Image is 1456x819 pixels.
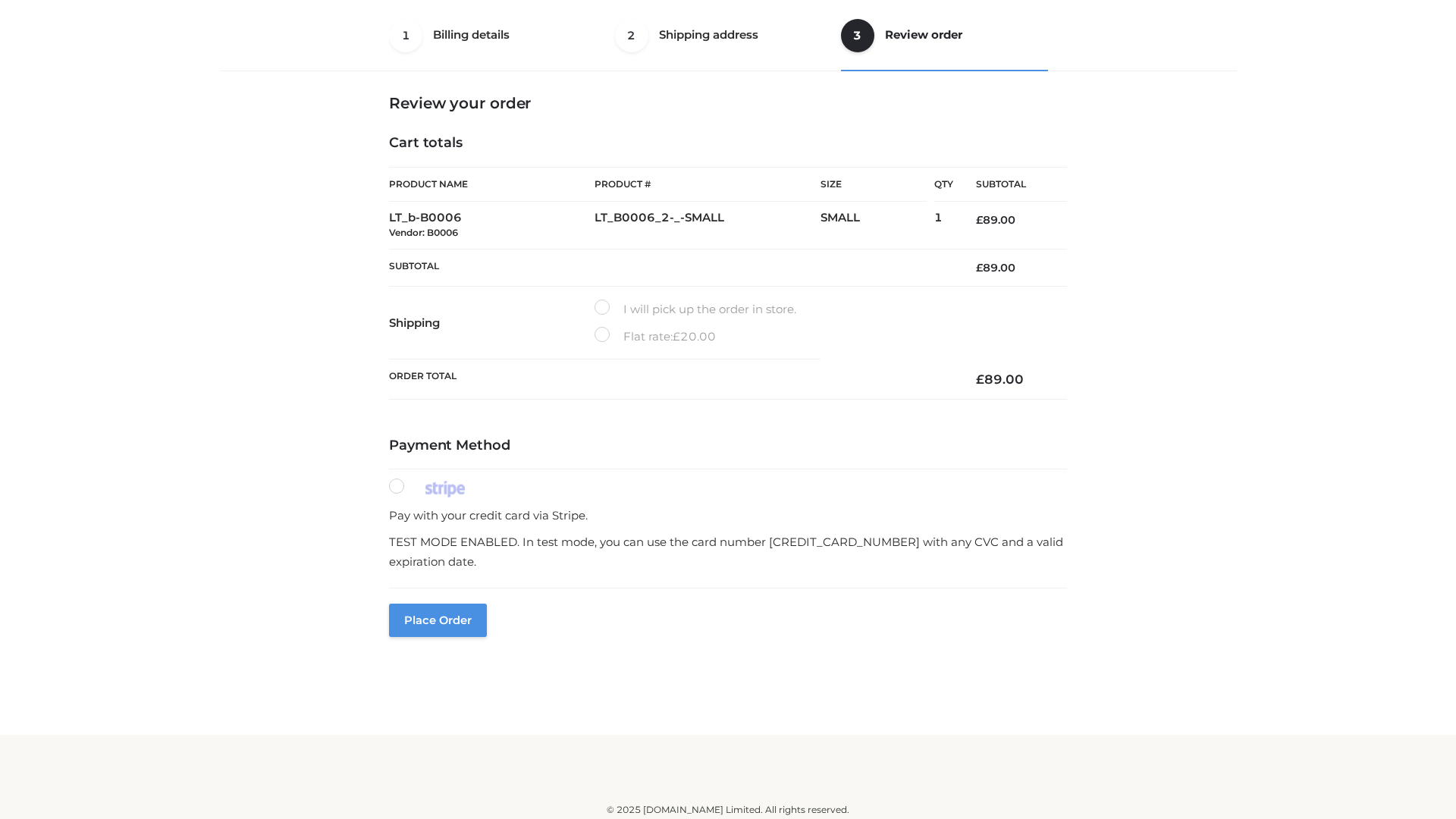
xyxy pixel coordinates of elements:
th: Order Total [389,359,953,400]
td: LT_B0006_2-_-SMALL [595,202,821,249]
th: Subtotal [389,249,953,286]
bdi: 89.00 [976,372,1024,387]
td: LT_b-B0006 [389,202,595,249]
label: I will pick up the order in store. [595,300,796,319]
th: Size [821,168,927,202]
th: Qty [934,167,953,202]
th: Product # [595,167,821,202]
h4: Payment Method [389,438,1067,454]
div: © 2025 [DOMAIN_NAME] Limited. All rights reserved. [225,802,1231,817]
td: SMALL [821,202,934,249]
td: 1 [934,202,953,249]
span: £ [673,329,680,344]
span: £ [976,213,983,227]
th: Subtotal [953,168,1067,202]
h3: Review your order [389,94,1067,112]
th: Product Name [389,167,595,202]
span: £ [976,261,983,275]
button: Place order [389,604,487,637]
bdi: 89.00 [976,213,1015,227]
small: Vendor: B0006 [389,227,458,238]
span: £ [976,372,984,387]
p: Pay with your credit card via Stripe. [389,506,1067,526]
label: Flat rate: [595,327,716,347]
bdi: 20.00 [673,329,716,344]
bdi: 89.00 [976,261,1015,275]
h4: Cart totals [389,135,1067,152]
p: TEST MODE ENABLED. In test mode, you can use the card number [CREDIT_CARD_NUMBER] with any CVC an... [389,532,1067,571]
th: Shipping [389,287,595,359]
